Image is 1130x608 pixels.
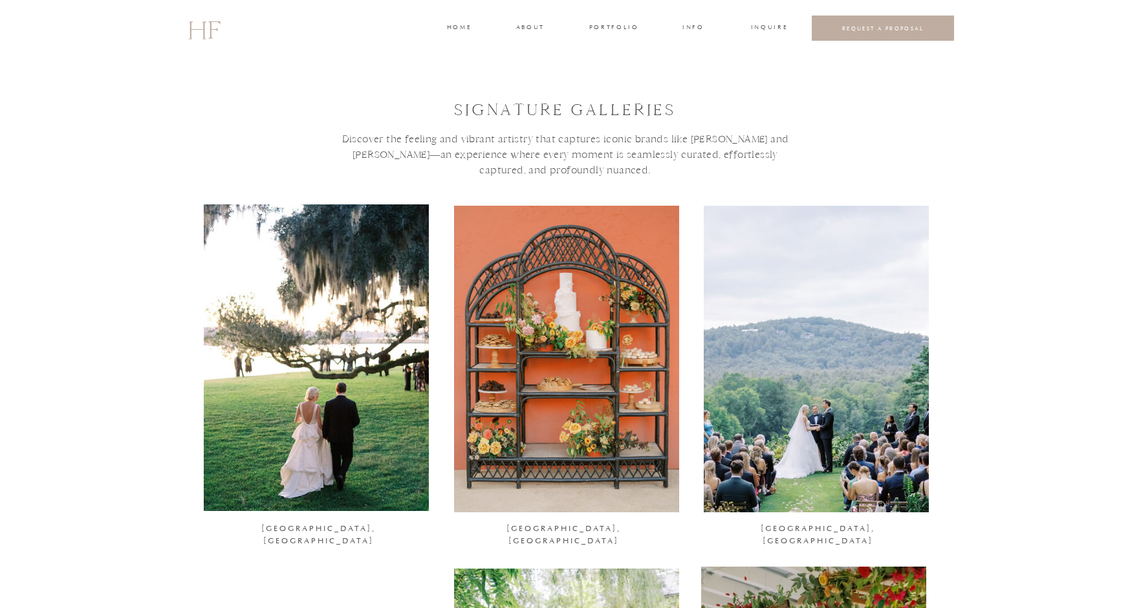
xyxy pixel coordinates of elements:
[589,23,638,34] a: portfolio
[188,10,220,47] a: HF
[721,523,915,540] a: [GEOGRAPHIC_DATA], [GEOGRAPHIC_DATA]
[751,23,786,34] a: INQUIRE
[331,131,801,228] h3: Discover the feeling and vibrant artistry that captures iconic brands like [PERSON_NAME] and [PER...
[682,23,706,34] a: INFO
[222,523,416,540] a: [GEOGRAPHIC_DATA], [GEOGRAPHIC_DATA]
[822,25,944,32] a: REQUEST A PROPOSAL
[447,23,471,34] a: home
[467,523,661,540] a: [GEOGRAPHIC_DATA], [GEOGRAPHIC_DATA]
[453,100,677,123] h1: signature GALLEries
[516,23,543,34] a: about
